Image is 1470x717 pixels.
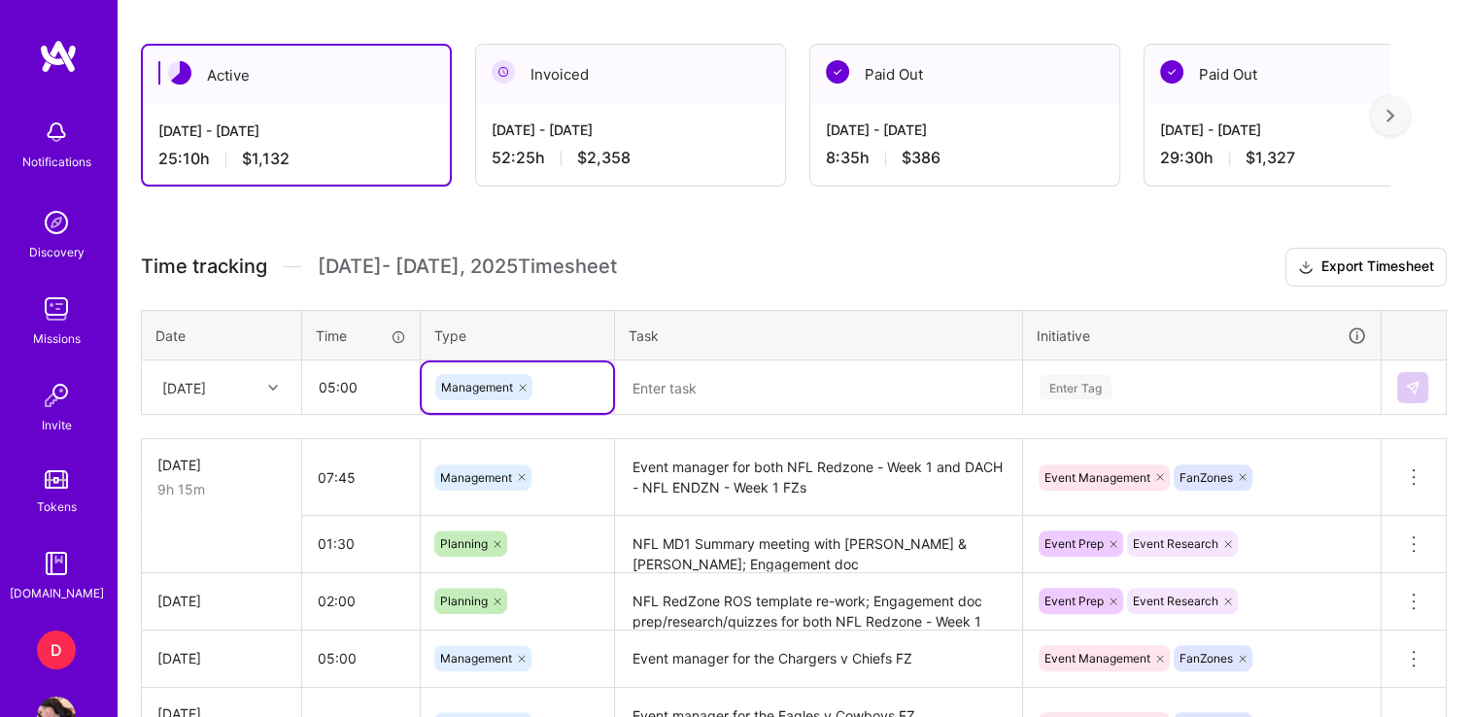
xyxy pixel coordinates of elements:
textarea: Event manager for both NFL Redzone - Week 1 and DACH - NFL ENDZN - Week 1 FZs [617,441,1020,514]
textarea: NFL MD1 Summary meeting with [PERSON_NAME] & [PERSON_NAME]; Engagement doc prep/research/quizzes ... [617,518,1020,571]
span: [DATE] - [DATE] , 2025 Timesheet [318,255,617,279]
div: Active [143,46,450,105]
div: Tokens [37,496,77,517]
textarea: Event manager for the Chargers v Chiefs FZ [617,632,1020,686]
div: [DATE] - [DATE] [158,120,434,141]
textarea: NFL RedZone ROS template re-work; Engagement doc prep/research/quizzes for both NFL Redzone - Wee... [617,575,1020,629]
span: Event Management [1044,470,1150,485]
div: [DATE] [162,377,206,397]
input: HH:MM [302,575,420,627]
div: [DATE] - [DATE] [826,119,1104,140]
img: discovery [37,203,76,242]
span: $1,132 [242,149,290,169]
div: 8:35 h [826,148,1104,168]
div: Paid Out [810,45,1119,104]
div: Notifications [22,152,91,172]
span: Management [441,380,513,394]
span: Event Prep [1044,536,1104,551]
input: HH:MM [302,632,420,684]
img: logo [39,39,78,74]
a: D [32,631,81,669]
span: Event Research [1133,536,1218,551]
input: HH:MM [302,452,420,503]
span: FanZones [1179,651,1233,666]
div: Invite [42,415,72,435]
img: Paid Out [826,60,849,84]
div: [DOMAIN_NAME] [10,583,104,603]
th: Task [615,310,1023,360]
img: Submit [1405,380,1420,395]
div: Time [316,325,406,346]
img: teamwork [37,290,76,328]
img: Active [168,61,191,85]
div: 29:30 h [1160,148,1438,168]
input: HH:MM [302,518,420,569]
img: Paid Out [1160,60,1183,84]
div: 9h 15m [157,479,286,499]
span: Management [440,470,512,485]
div: D [37,631,76,669]
th: Type [421,310,615,360]
div: [DATE] - [DATE] [492,119,769,140]
img: Invoiced [492,60,515,84]
span: Planning [440,594,488,608]
div: 52:25 h [492,148,769,168]
span: Event Research [1133,594,1218,608]
i: icon Download [1298,257,1314,278]
div: Invoiced [476,45,785,104]
th: Date [142,310,302,360]
span: $2,358 [577,148,631,168]
button: Export Timesheet [1285,248,1447,287]
div: Enter Tag [1040,372,1111,402]
img: bell [37,113,76,152]
div: Initiative [1037,324,1367,347]
img: guide book [37,544,76,583]
img: tokens [45,470,68,489]
div: 25:10 h [158,149,434,169]
div: [DATE] [157,591,286,611]
span: Event Prep [1044,594,1104,608]
div: [DATE] [157,455,286,475]
div: [DATE] - [DATE] [1160,119,1438,140]
div: Paid Out [1145,45,1453,104]
img: right [1386,109,1394,122]
span: FanZones [1179,470,1233,485]
img: Invite [37,376,76,415]
span: Time tracking [141,255,267,279]
input: HH:MM [303,361,419,413]
span: Planning [440,536,488,551]
span: $1,327 [1246,148,1295,168]
span: Event Management [1044,651,1150,666]
i: icon Chevron [268,383,278,393]
div: [DATE] [157,648,286,668]
span: $386 [902,148,940,168]
span: Management [440,651,512,666]
div: Discovery [29,242,85,262]
div: Missions [33,328,81,349]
